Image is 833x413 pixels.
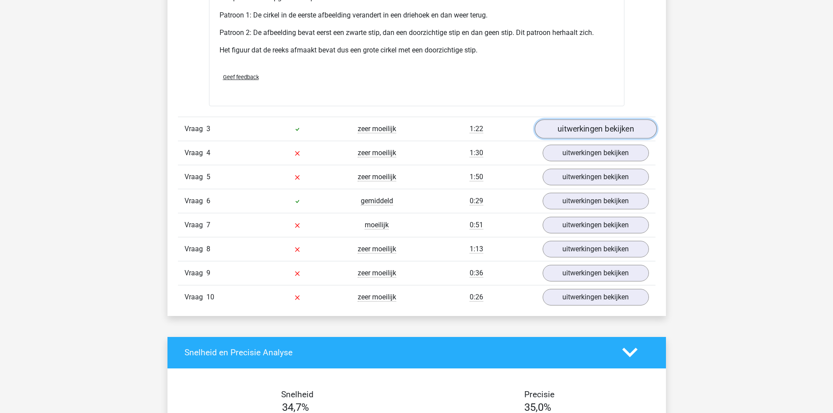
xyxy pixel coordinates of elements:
span: zeer moeilijk [358,149,396,157]
span: 4 [206,149,210,157]
span: 0:51 [470,221,483,229]
span: Vraag [185,244,206,254]
span: gemiddeld [361,197,393,205]
a: uitwerkingen bekijken [543,241,649,257]
span: zeer moeilijk [358,293,396,302]
span: Vraag [185,268,206,278]
a: uitwerkingen bekijken [543,169,649,185]
span: 0:26 [470,293,483,302]
span: Vraag [185,148,206,158]
span: 10 [206,293,214,301]
span: Vraag [185,124,206,134]
span: 1:30 [470,149,483,157]
span: 9 [206,269,210,277]
span: Geef feedback [223,74,259,80]
a: uitwerkingen bekijken [543,193,649,209]
span: Vraag [185,172,206,182]
a: uitwerkingen bekijken [534,119,656,139]
span: 1:22 [470,125,483,133]
span: 1:13 [470,245,483,253]
span: 6 [206,197,210,205]
a: uitwerkingen bekijken [543,217,649,233]
span: moeilijk [365,221,389,229]
a: uitwerkingen bekijken [543,145,649,161]
h4: Precisie [427,389,652,399]
span: zeer moeilijk [358,245,396,253]
a: uitwerkingen bekijken [543,289,649,305]
h4: Snelheid [185,389,410,399]
span: 8 [206,245,210,253]
span: Vraag [185,196,206,206]
span: 1:50 [470,173,483,181]
a: uitwerkingen bekijken [543,265,649,281]
span: 5 [206,173,210,181]
span: 0:36 [470,269,483,278]
span: 7 [206,221,210,229]
span: Vraag [185,220,206,230]
span: zeer moeilijk [358,173,396,181]
span: 0:29 [470,197,483,205]
h4: Snelheid en Precisie Analyse [185,347,609,357]
span: zeer moeilijk [358,269,396,278]
p: Patroon 2: De afbeelding bevat eerst een zwarte stip, dan een doorzichtige stip en dan geen stip.... [220,28,614,38]
p: Patroon 1: De cirkel in de eerste afbeelding verandert in een driehoek en dan weer terug. [220,10,614,21]
p: Het figuur dat de reeks afmaakt bevat dus een grote cirkel met een doorzichtige stip. [220,45,614,56]
span: 3 [206,125,210,133]
span: Vraag [185,292,206,302]
span: zeer moeilijk [358,125,396,133]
